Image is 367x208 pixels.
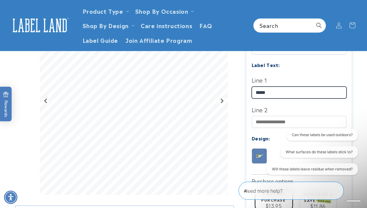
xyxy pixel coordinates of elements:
[42,97,50,105] button: Previous slide
[135,7,188,14] span: Shop By Occasion
[79,18,137,32] summary: Shop By Design
[83,21,129,29] a: Shop By Design
[83,36,118,43] span: Label Guide
[252,177,293,184] label: Purchase options
[132,4,197,18] summary: Shop By Occasion
[125,36,192,43] span: Join Affiliate Program
[312,19,326,32] button: Search
[252,61,280,68] label: Label Text:
[83,7,123,15] a: Product Type
[137,18,196,32] a: Care instructions
[239,179,361,202] iframe: Gorgias Floating Chat
[79,4,132,18] summary: Product Type
[259,129,361,180] iframe: Gorgias live chat conversation starters
[141,22,192,29] span: Care instructions
[9,16,70,35] img: Label Land
[4,191,17,204] div: Accessibility Menu
[252,135,270,142] label: Design:
[252,105,347,114] label: Line 2
[252,149,267,163] img: Galaxy
[252,75,347,85] label: Line 1
[196,18,216,32] a: FAQ
[3,92,9,117] span: Rewards
[199,22,212,29] span: FAQ
[122,33,196,47] a: Join Affiliate Program
[218,97,226,105] button: Go to first slide
[7,13,73,37] a: Label Land
[79,33,122,47] a: Label Guide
